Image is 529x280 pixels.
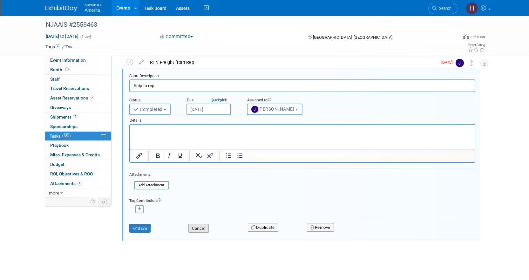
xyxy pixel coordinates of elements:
span: [PERSON_NAME] [251,106,295,112]
span: Event Information [50,58,86,63]
a: Asset Reservations2 [45,93,111,103]
span: (1 day) [80,35,91,39]
a: Playbook [45,141,111,150]
span: Playbook [50,143,69,148]
span: Asset Reservations [50,95,94,100]
a: Staff [45,75,111,84]
a: Shipments2 [45,113,111,122]
span: 2 [73,114,78,119]
span: Booth not reserved yet [64,67,70,72]
span: Attachments [50,181,82,186]
span: Giveaways [50,105,71,110]
span: Misc. Expenses & Credits [50,152,100,157]
span: more [49,190,59,195]
iframe: Rich Text Area [130,125,475,149]
div: Tag Contributors [129,197,475,203]
div: Short Description [129,73,475,79]
span: Amerita [85,8,100,13]
button: Bold [153,151,163,160]
input: Due Date [187,104,231,115]
span: Search [437,6,451,11]
a: Sponsorships [45,122,111,131]
span: Shipments [50,114,78,120]
a: Event Information [45,56,111,65]
span: Budget [50,162,64,167]
span: 1 [77,181,82,186]
span: to [59,34,65,39]
span: Sponsorships [50,124,78,129]
a: Giveaways [45,103,111,112]
a: Quickpick [209,98,228,103]
div: Due [187,98,237,104]
span: 33% [62,133,71,138]
div: Event Format [420,33,485,43]
td: Tags [45,44,72,50]
button: Cancel [188,224,209,233]
a: Budget [45,160,111,169]
div: Event Rating [468,44,485,47]
img: ExhibitDay [45,5,77,12]
a: Attachments1 [45,179,111,188]
a: Misc. Expenses & Credits [45,150,111,160]
img: Jamie Dunn [456,59,464,67]
a: Tasks33% [45,132,111,141]
div: RTN Freight from Rep [147,57,437,68]
button: Insert/edit link [134,151,145,160]
img: Format-Inperson.png [463,34,469,39]
td: Toggle Event Tabs [98,198,111,206]
span: Completed [134,107,163,112]
div: Status [129,98,177,104]
a: Search [428,3,458,14]
span: Staff [50,77,60,82]
button: Completed [129,104,171,115]
span: [DATE] [DATE] [45,33,79,39]
span: Tasks [50,133,71,139]
button: Committed [158,33,195,40]
a: ROI, Objectives & ROO [45,169,111,179]
span: [GEOGRAPHIC_DATA], [GEOGRAPHIC_DATA] [313,35,392,40]
button: Save [129,224,151,233]
input: Name of task or a short description [129,79,475,92]
i: Move task [470,60,473,66]
img: Hannah Durbin [466,2,478,14]
button: Duplicate [248,223,278,232]
div: In-Person [470,34,485,39]
i: Quick [211,98,220,102]
span: [DATE] [441,60,456,65]
button: Subscript [193,151,204,160]
span: 2 [90,96,94,100]
a: Edit [62,45,72,49]
button: Underline [175,151,186,160]
td: Personalize Event Tab Strip [87,198,98,206]
button: Remove [307,223,334,232]
div: NJAAIS #2558463 [44,19,448,31]
div: Details [129,115,475,124]
span: Nimlok KY [85,1,102,8]
a: more [45,188,111,198]
button: Superscript [205,151,215,160]
a: edit [136,59,147,65]
span: ROI, Objectives & ROO [50,171,93,176]
div: Attachments [129,172,169,177]
button: Bullet list [234,151,245,160]
button: Italic [164,151,174,160]
span: Travel Reservations [50,86,89,91]
div: Assigned to [247,98,326,104]
a: Travel Reservations [45,84,111,93]
button: Numbered list [223,151,234,160]
a: Booth [45,65,111,74]
button: [PERSON_NAME] [247,104,302,115]
span: Booth [50,67,70,72]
